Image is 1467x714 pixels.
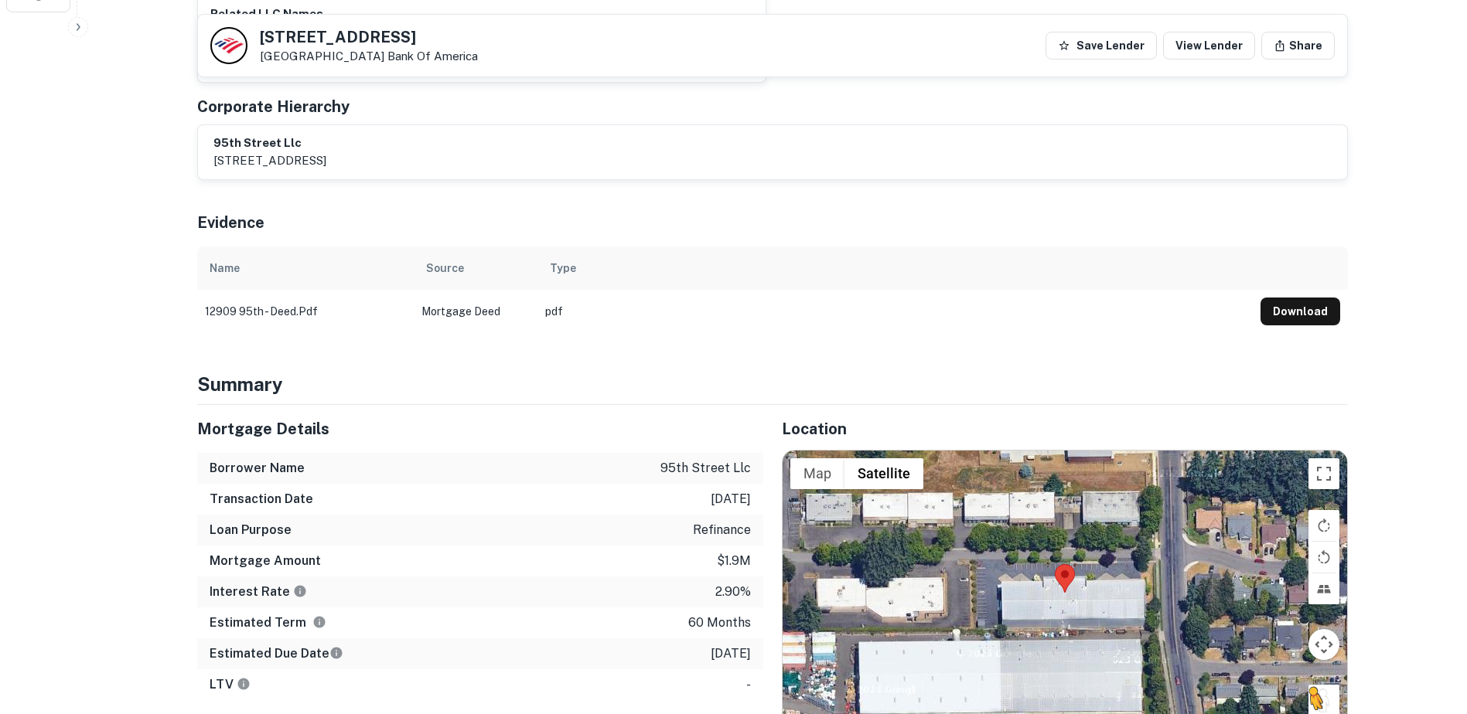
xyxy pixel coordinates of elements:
[1308,542,1339,573] button: Rotate map counterclockwise
[1308,573,1339,604] button: Tilt map
[426,259,464,277] div: Source
[210,521,292,539] h6: Loan Purpose
[1308,629,1339,660] button: Map camera controls
[711,644,751,663] p: [DATE]
[210,583,307,601] h6: Interest Rate
[210,644,343,663] h6: Estimated Due Date
[660,459,751,478] p: 95th street llc
[550,259,576,277] div: Type
[537,290,1253,333] td: pdf
[210,5,753,23] p: Related LLC Names
[197,290,414,333] td: 12909 95th - deed.pdf
[329,646,343,660] svg: Estimate is based on a standard schedule for this type of loan.
[1163,32,1255,59] a: View Lender
[1046,32,1157,59] button: Save Lender
[746,675,751,694] p: -
[312,615,326,629] svg: Term is based on a standard schedule for this type of loan.
[1261,32,1335,59] button: Share
[197,370,1348,398] h4: Summary
[711,490,751,508] p: [DATE]
[717,552,751,570] p: $1.9m
[414,290,537,333] td: Mortgage Deed
[210,259,240,277] div: Name
[414,246,537,290] th: Source
[1261,297,1340,325] button: Download
[260,49,478,63] p: [GEOGRAPHIC_DATA]
[844,458,923,489] button: Show satellite imagery
[197,211,264,234] h5: Evidence
[237,677,251,691] svg: LTVs displayed on the website are for informational purposes only and may be reported incorrectly...
[1308,510,1339,541] button: Rotate map clockwise
[715,583,751,601] p: 2.90%
[1390,590,1467,665] iframe: Chat Widget
[210,614,326,632] h6: Estimated Term
[197,246,1348,333] div: scrollable content
[213,151,326,170] p: [STREET_ADDRESS]
[387,49,478,63] a: Bank Of America
[197,417,763,440] h5: Mortgage Details
[1308,458,1339,489] button: Toggle fullscreen view
[210,675,251,694] h6: LTV
[210,490,313,508] h6: Transaction Date
[260,29,478,45] h5: [STREET_ADDRESS]
[790,458,844,489] button: Show street map
[197,246,414,290] th: Name
[693,521,751,539] p: refinance
[293,584,307,598] svg: The interest rates displayed on the website are for informational purposes only and may be report...
[782,417,1348,440] h5: Location
[213,134,326,152] h6: 95th street llc
[210,552,321,570] h6: Mortgage Amount
[197,95,350,118] h5: Corporate Hierarchy
[688,614,751,632] p: 60 months
[537,246,1253,290] th: Type
[210,459,305,478] h6: Borrower Name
